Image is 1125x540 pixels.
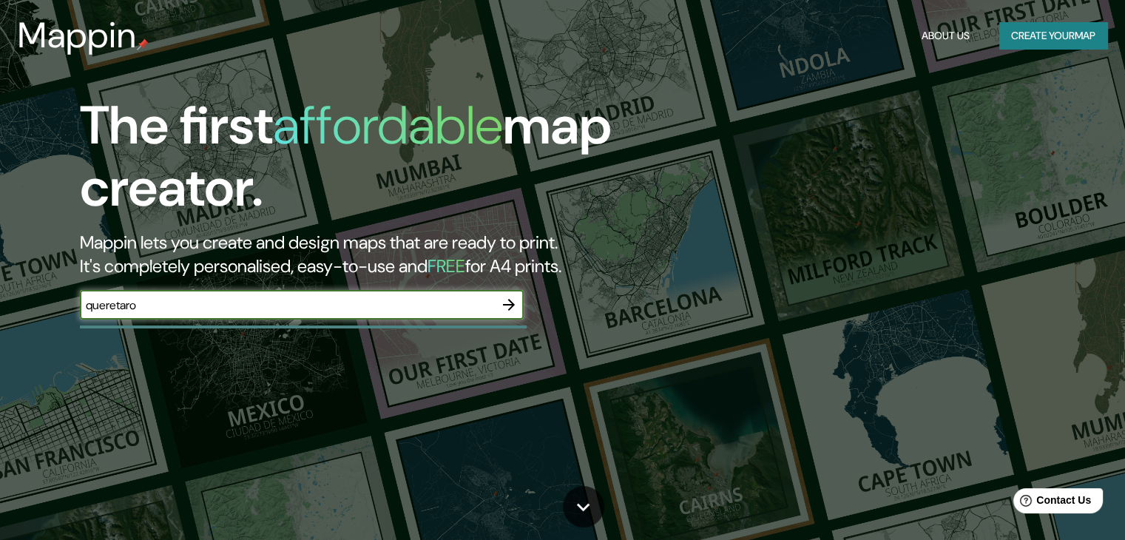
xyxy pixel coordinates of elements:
[999,22,1107,50] button: Create yourmap
[273,91,503,160] h1: affordable
[80,231,643,278] h2: Mappin lets you create and design maps that are ready to print. It's completely personalised, eas...
[993,482,1109,524] iframe: Help widget launcher
[428,254,465,277] h5: FREE
[80,297,494,314] input: Choose your favourite place
[80,95,643,231] h1: The first map creator.
[137,38,149,50] img: mappin-pin
[18,15,137,56] h3: Mappin
[916,22,976,50] button: About Us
